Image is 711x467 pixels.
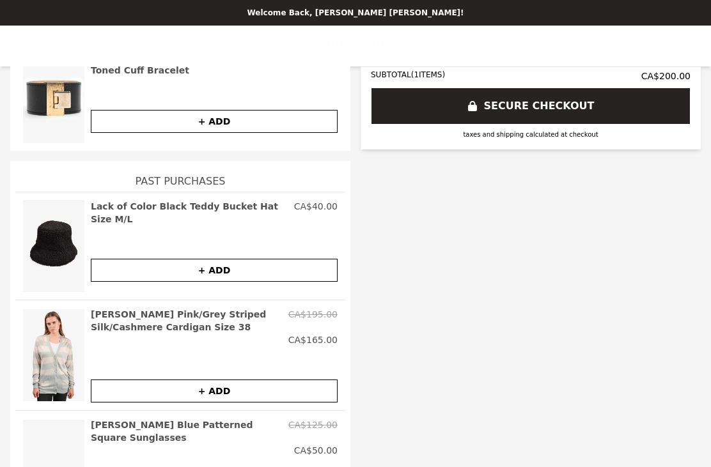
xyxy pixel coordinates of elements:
[411,70,445,79] span: ( 1 ITEMS)
[91,200,289,226] h2: Lack of Color Black Teddy Bucket Hat Size M/L
[15,161,345,192] h1: Past Purchases
[288,333,338,346] p: CA$165.00
[91,259,338,282] button: + ADD
[288,418,338,444] p: CA$125.00
[371,130,691,139] div: taxes and shipping calculated at checkout
[23,308,84,402] img: Stella McCartney Pink/Grey Striped Silk/Cashmere Cardigan Size 38
[91,379,338,402] button: + ADD
[288,308,338,333] p: CA$195.00
[23,200,84,292] img: Lack of Color Black Teddy Bucket Hat Size M/L
[294,444,338,457] p: CA$50.00
[91,308,283,333] h2: [PERSON_NAME] Pink/Grey Striped Silk/Cashmere Cardigan Size 38
[371,70,411,79] span: SUBTOTAL
[641,70,691,82] span: CA$200.00
[91,418,283,444] h2: [PERSON_NAME] Blue Patterned Square Sunglasses
[294,200,338,226] p: CA$40.00
[23,51,84,143] img: Balenciaga Black Leather Gold/Silver Toned Cuff Bracelet
[371,88,691,125] button: SECURE CHECKOUT
[318,33,392,59] img: Brand Logo
[8,8,703,18] p: Welcome Back, [PERSON_NAME] [PERSON_NAME]!
[91,110,338,133] button: + ADD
